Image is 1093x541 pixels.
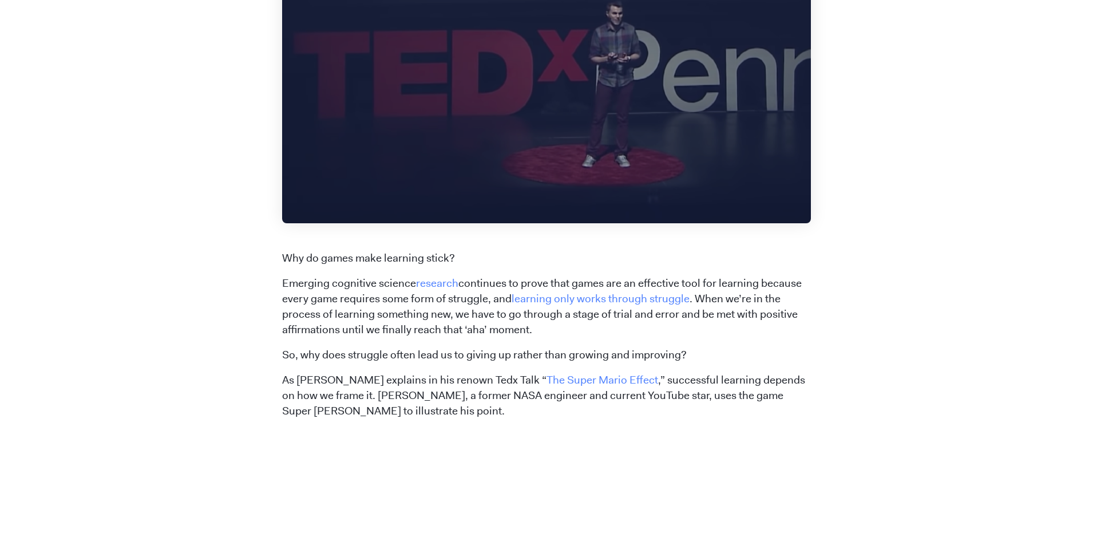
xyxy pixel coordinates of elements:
p: As [PERSON_NAME] explains in his renown Tedx Talk “ ,” successful learning depends on how we fram... [282,373,811,419]
p: Why do games make learning stick? [282,251,811,266]
a: learning only works through struggle [512,291,690,306]
p: So, why does struggle often lead us to giving up rather than growing and improving? [282,347,811,363]
a: The Super Mario Effect [546,373,658,387]
a: research [416,276,458,290]
p: Emerging cognitive science continues to prove that games are an effective tool for learning becau... [282,276,811,338]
